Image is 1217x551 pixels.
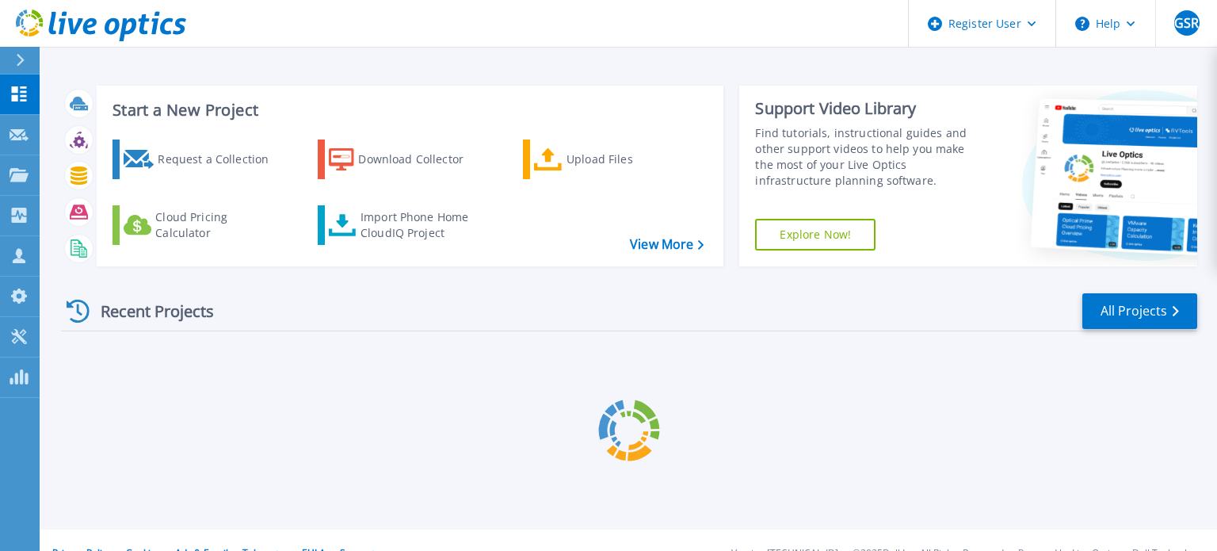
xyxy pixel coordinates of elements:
[358,143,485,175] div: Download Collector
[318,140,494,179] a: Download Collector
[755,98,985,119] div: Support Video Library
[1082,293,1197,329] a: All Projects
[1174,17,1199,29] span: GSR
[523,140,700,179] a: Upload Files
[155,209,282,241] div: Cloud Pricing Calculator
[158,143,284,175] div: Request a Collection
[755,219,876,251] a: Explore Now!
[61,292,235,331] div: Recent Projects
[113,205,289,245] a: Cloud Pricing Calculator
[567,143,693,175] div: Upload Files
[113,140,289,179] a: Request a Collection
[361,209,484,241] div: Import Phone Home CloudIQ Project
[630,237,704,252] a: View More
[113,101,704,119] h3: Start a New Project
[755,125,985,189] div: Find tutorials, instructional guides and other support videos to help you make the most of your L...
